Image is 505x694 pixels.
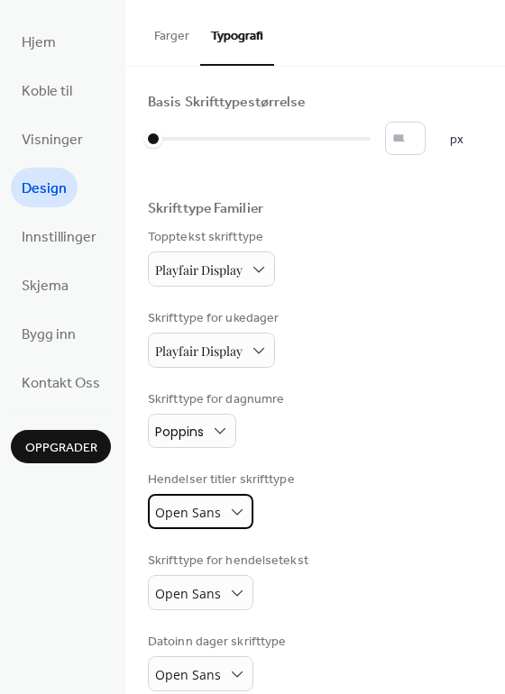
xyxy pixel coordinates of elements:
[155,423,204,441] span: Poppins
[155,504,221,521] span: Open Sans
[11,168,78,207] a: Design
[11,265,79,305] a: Skjema
[22,78,72,106] span: Koble til
[155,342,243,360] span: Playfair Display
[155,666,221,683] span: Open Sans
[11,70,83,110] a: Koble til
[148,94,306,113] div: Basis Skrifttypestørrelse
[25,439,97,458] span: oppgrader
[22,272,69,301] span: Skjema
[148,470,295,489] div: Hendelser titler skrifttype
[11,430,111,463] button: oppgrader
[450,131,464,150] span: px
[148,309,279,328] div: Skrifttype for ukedager
[22,29,56,58] span: Hjem
[22,370,100,398] span: Kontakt Oss
[155,261,243,279] span: Playfair Display
[11,216,107,256] a: Innstillinger
[148,390,284,409] div: Skrifttype for dagnumre
[148,200,263,219] div: Skrifttype Familier
[22,175,67,204] span: Design
[11,362,111,402] a: Kontakt Oss
[155,585,221,602] span: Open Sans
[148,552,308,571] div: Skrifttype for hendelsetekst
[11,22,67,61] a: Hjem
[148,633,286,652] div: Datoinn dager skrifttype
[22,126,83,155] span: Visninger
[22,224,96,252] span: Innstillinger
[22,321,76,350] span: Bygg inn
[11,314,87,353] a: Bygg inn
[148,228,271,247] div: Topptekst skrifttype
[11,119,94,159] a: Visninger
